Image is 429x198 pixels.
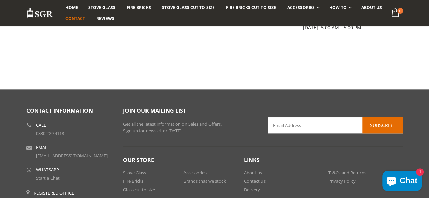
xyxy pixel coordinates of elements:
[244,186,260,193] a: Delivery
[36,145,49,150] b: Email
[65,5,78,10] span: Home
[362,117,403,133] button: Subscribe
[60,13,90,24] a: Contact
[36,153,108,159] a: [EMAIL_ADDRESS][DOMAIN_NAME]
[221,2,281,13] a: Fire Bricks Cut To Size
[380,171,424,193] inbox-online-store-chat: Shopify online store chat
[34,190,74,196] b: Registered Office
[389,7,403,20] a: 0
[162,5,215,10] span: Stove Glass Cut To Size
[244,156,260,164] span: Links
[324,2,355,13] a: How To
[123,156,154,164] span: Our Store
[126,5,151,10] span: Fire Bricks
[65,16,85,21] span: Contact
[361,5,382,10] span: About us
[183,170,207,176] a: Accessories
[328,170,366,176] a: Ts&Cs and Returns
[123,121,258,134] p: Get all the latest information on Sales and Offers. Sign up for newsletter [DATE].
[287,5,314,10] span: Accessories
[328,178,356,184] a: Privacy Policy
[96,16,114,21] span: Reviews
[244,178,266,184] a: Contact us
[91,13,119,24] a: Reviews
[123,186,155,193] a: Glass cut to size
[329,5,347,10] span: How To
[121,2,156,13] a: Fire Bricks
[36,168,59,172] b: WhatsApp
[356,2,387,13] a: About us
[123,170,146,176] a: Stove Glass
[36,130,64,136] a: 0330 229 4118
[60,2,83,13] a: Home
[83,2,120,13] a: Stove Glass
[268,117,403,133] input: Email Address
[226,5,276,10] span: Fire Bricks Cut To Size
[157,2,220,13] a: Stove Glass Cut To Size
[88,5,115,10] span: Stove Glass
[123,178,143,184] a: Fire Bricks
[123,107,186,114] span: Join our mailing list
[282,2,323,13] a: Accessories
[183,178,226,184] a: Brands that we stock
[36,123,46,127] b: Call
[244,170,262,176] a: About us
[26,107,93,114] span: Contact Information
[26,8,54,19] img: Stove Glass Replacement
[397,8,403,14] span: 0
[36,175,60,181] a: Start a Chat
